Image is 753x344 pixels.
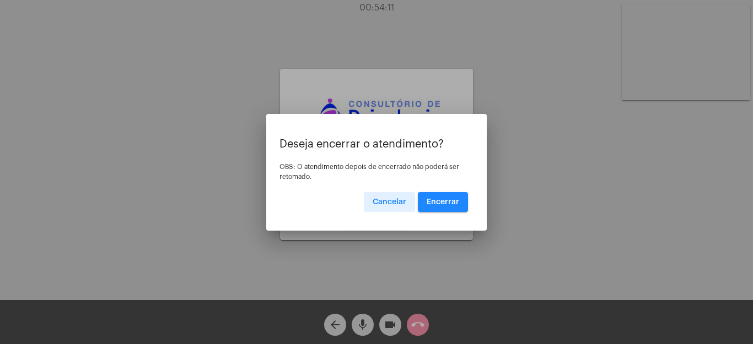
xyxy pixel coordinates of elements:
[279,138,474,150] p: Deseja encerrar o atendimento?
[418,192,468,212] button: Encerrar
[427,198,459,206] span: Encerrar
[279,163,459,180] span: OBS: O atendimento depois de encerrado não poderá ser retomado.
[373,198,406,206] span: Cancelar
[364,192,415,212] button: Cancelar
